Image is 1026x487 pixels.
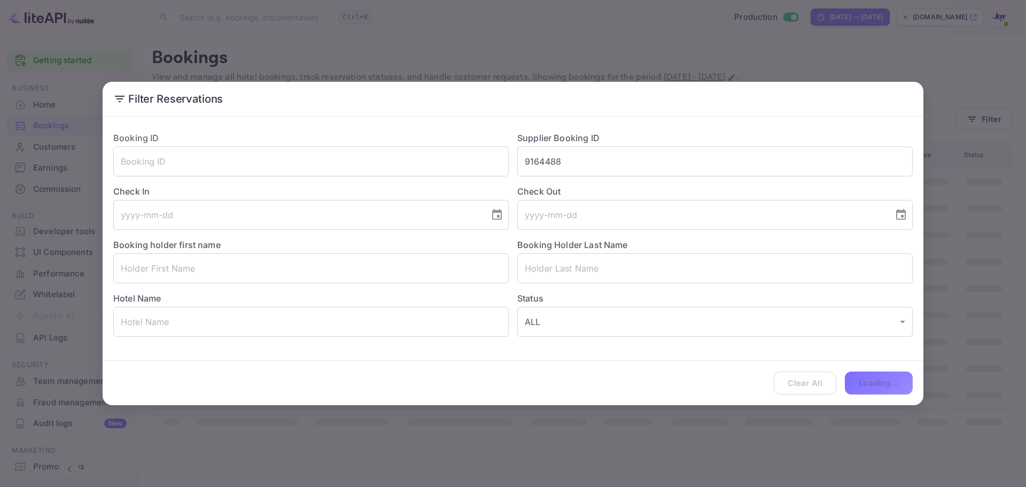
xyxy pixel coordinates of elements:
[890,204,912,226] button: Choose date
[113,253,509,283] input: Holder First Name
[517,185,913,198] label: Check Out
[517,239,628,250] label: Booking Holder Last Name
[113,293,161,304] label: Hotel Name
[517,146,913,176] input: Supplier Booking ID
[113,239,221,250] label: Booking holder first name
[113,146,509,176] input: Booking ID
[113,185,509,198] label: Check In
[517,307,913,337] div: ALL
[103,82,923,116] h2: Filter Reservations
[517,200,886,230] input: yyyy-mm-dd
[517,253,913,283] input: Holder Last Name
[113,133,159,143] label: Booking ID
[517,133,600,143] label: Supplier Booking ID
[113,307,509,337] input: Hotel Name
[517,292,913,305] label: Status
[113,200,482,230] input: yyyy-mm-dd
[486,204,508,226] button: Choose date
